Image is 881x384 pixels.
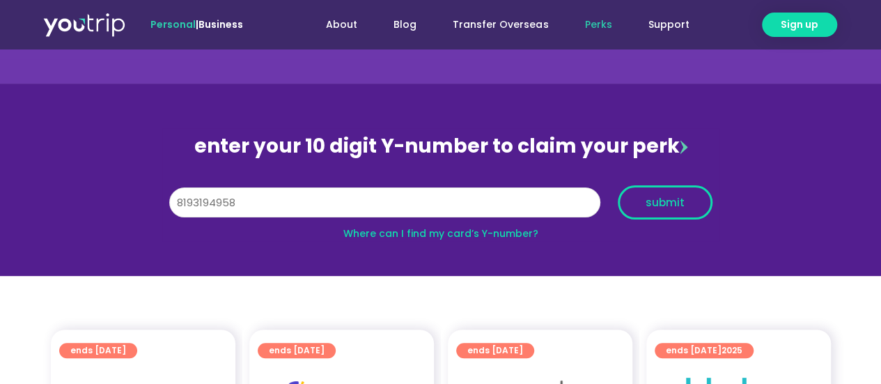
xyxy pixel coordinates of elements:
a: ends [DATE] [456,343,534,358]
a: ends [DATE]2025 [655,343,754,358]
a: Transfer Overseas [435,12,566,38]
span: ends [DATE] [70,343,126,358]
a: About [308,12,375,38]
a: Where can I find my card’s Y-number? [343,226,538,240]
span: Personal [150,17,196,31]
span: Sign up [781,17,818,32]
span: ends [DATE] [666,343,742,358]
nav: Menu [281,12,707,38]
button: submit [618,185,712,220]
span: | [150,17,243,31]
span: submit [646,197,685,208]
a: Sign up [762,13,837,37]
a: Support [630,12,707,38]
span: ends [DATE] [269,343,325,358]
div: enter your 10 digit Y-number to claim your perk [162,128,719,164]
input: 10 digit Y-number (e.g. 8123456789) [169,187,600,218]
span: 2025 [722,344,742,356]
a: ends [DATE] [59,343,137,358]
a: Blog [375,12,435,38]
a: Perks [566,12,630,38]
form: Y Number [169,185,712,230]
span: ends [DATE] [467,343,523,358]
a: Business [198,17,243,31]
a: ends [DATE] [258,343,336,358]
